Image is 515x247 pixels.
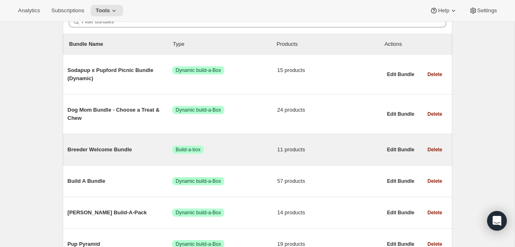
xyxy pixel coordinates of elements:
[387,111,415,117] span: Edit Bundle
[387,71,415,78] span: Edit Bundle
[175,146,201,153] span: Build-a-box
[175,209,221,216] span: Dynamic build-a-Box
[68,66,173,83] span: Sodapup x Pupford Picnic Bundle (Dynamic)
[68,146,173,154] span: Breeder Welcome Bundle
[68,106,173,122] span: Dog Mom Bundle - Choose a Treat & Chew
[175,178,221,184] span: Dynamic build-a-Box
[277,66,382,74] span: 15 products
[422,207,447,218] button: Delete
[422,69,447,80] button: Delete
[382,144,419,155] button: Edit Bundle
[427,71,442,78] span: Delete
[382,69,419,80] button: Edit Bundle
[425,5,462,16] button: Help
[422,175,447,187] button: Delete
[427,209,442,216] span: Delete
[68,177,173,185] span: Build A Bundle
[427,178,442,184] span: Delete
[277,40,381,48] div: Products
[438,7,449,14] span: Help
[46,5,89,16] button: Subscriptions
[422,108,447,120] button: Delete
[422,144,447,155] button: Delete
[385,40,446,48] div: Actions
[277,146,382,154] span: 11 products
[387,146,415,153] span: Edit Bundle
[175,107,221,113] span: Dynamic build-a-Box
[382,108,419,120] button: Edit Bundle
[51,7,84,14] span: Subscriptions
[277,106,382,114] span: 24 products
[18,7,40,14] span: Analytics
[96,7,110,14] span: Tools
[277,177,382,185] span: 57 products
[13,5,45,16] button: Analytics
[427,111,442,117] span: Delete
[387,178,415,184] span: Edit Bundle
[477,7,497,14] span: Settings
[175,67,221,74] span: Dynamic build-a-Box
[464,5,502,16] button: Settings
[277,209,382,217] span: 14 products
[82,16,446,27] input: Filter bundles
[427,146,442,153] span: Delete
[487,211,507,231] div: Open Intercom Messenger
[91,5,123,16] button: Tools
[387,209,415,216] span: Edit Bundle
[68,209,173,217] span: [PERSON_NAME] Build-A-Pack
[69,40,173,48] p: Bundle Name
[173,40,277,48] div: Type
[382,175,419,187] button: Edit Bundle
[382,207,419,218] button: Edit Bundle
